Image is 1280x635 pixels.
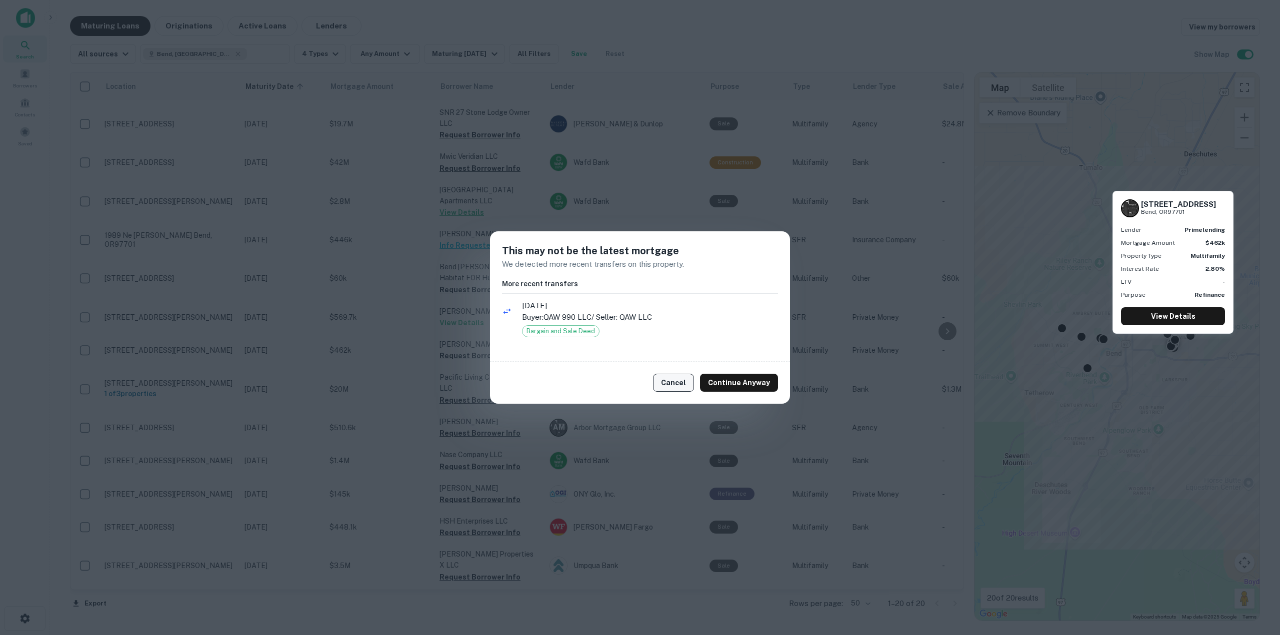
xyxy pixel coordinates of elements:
[502,258,778,270] p: We detected more recent transfers on this property.
[1184,226,1225,233] strong: primelending
[1205,239,1225,246] strong: $462k
[1141,200,1216,209] h6: [STREET_ADDRESS]
[1121,307,1225,325] a: View Details
[1205,265,1225,272] strong: 2.80%
[700,374,778,392] button: Continue Anyway
[1121,277,1131,286] p: LTV
[502,278,778,289] h6: More recent transfers
[522,325,599,337] div: Bargain and Sale Deed
[1121,290,1145,299] p: Purpose
[1121,264,1159,273] p: Interest Rate
[522,311,778,323] p: Buyer: QAW 990 LLC / Seller: QAW LLC
[1222,278,1225,285] strong: -
[1190,252,1225,259] strong: Multifamily
[522,326,599,336] span: Bargain and Sale Deed
[1194,291,1225,298] strong: Refinance
[1121,251,1161,260] p: Property Type
[1121,225,1141,234] p: Lender
[1230,555,1280,603] iframe: Chat Widget
[1121,238,1175,247] p: Mortgage Amount
[522,300,778,312] span: [DATE]
[653,374,694,392] button: Cancel
[502,243,778,258] h5: This may not be the latest mortgage
[1141,207,1216,217] p: Bend, OR97701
